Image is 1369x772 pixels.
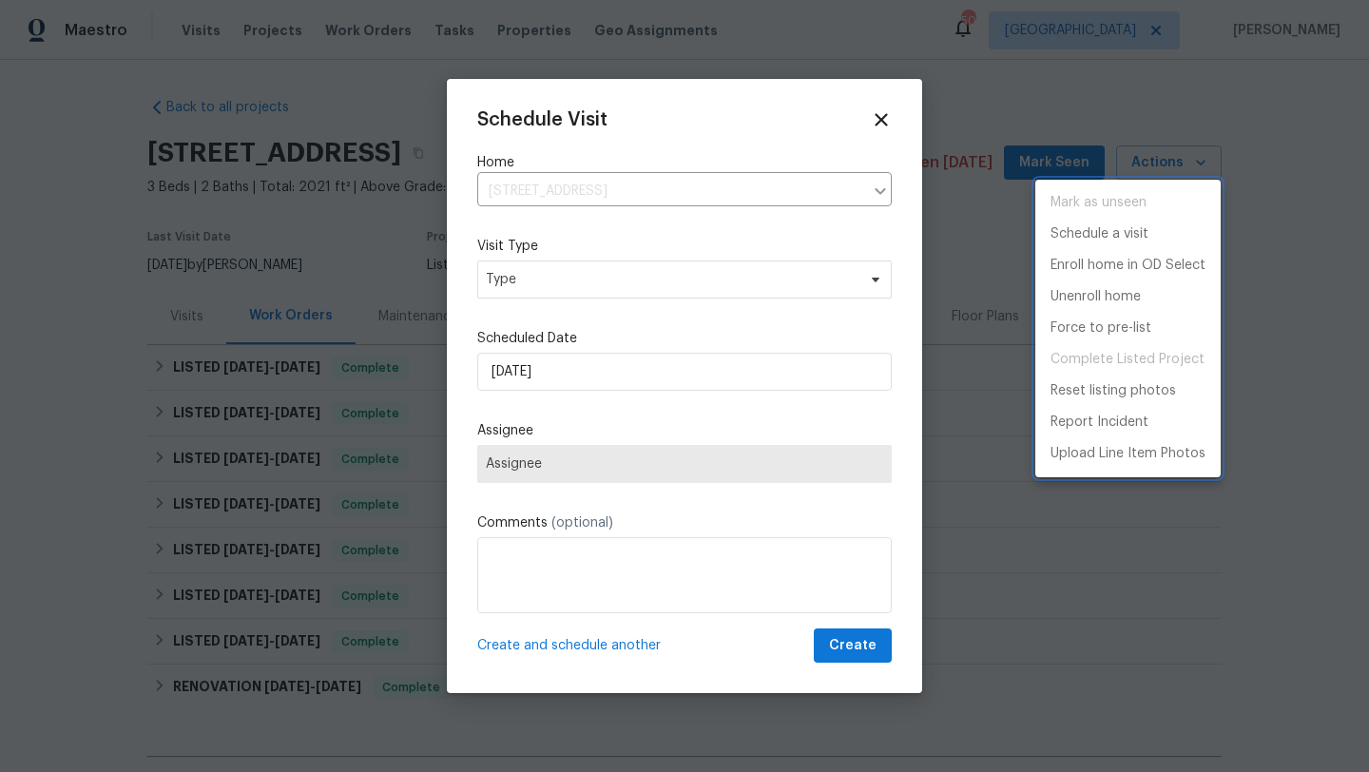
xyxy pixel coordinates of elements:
span: Project is already completed [1035,344,1221,376]
p: Schedule a visit [1051,224,1148,244]
p: Reset listing photos [1051,381,1176,401]
p: Report Incident [1051,413,1148,433]
p: Enroll home in OD Select [1051,256,1205,276]
p: Force to pre-list [1051,318,1151,338]
p: Unenroll home [1051,287,1141,307]
p: Upload Line Item Photos [1051,444,1205,464]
